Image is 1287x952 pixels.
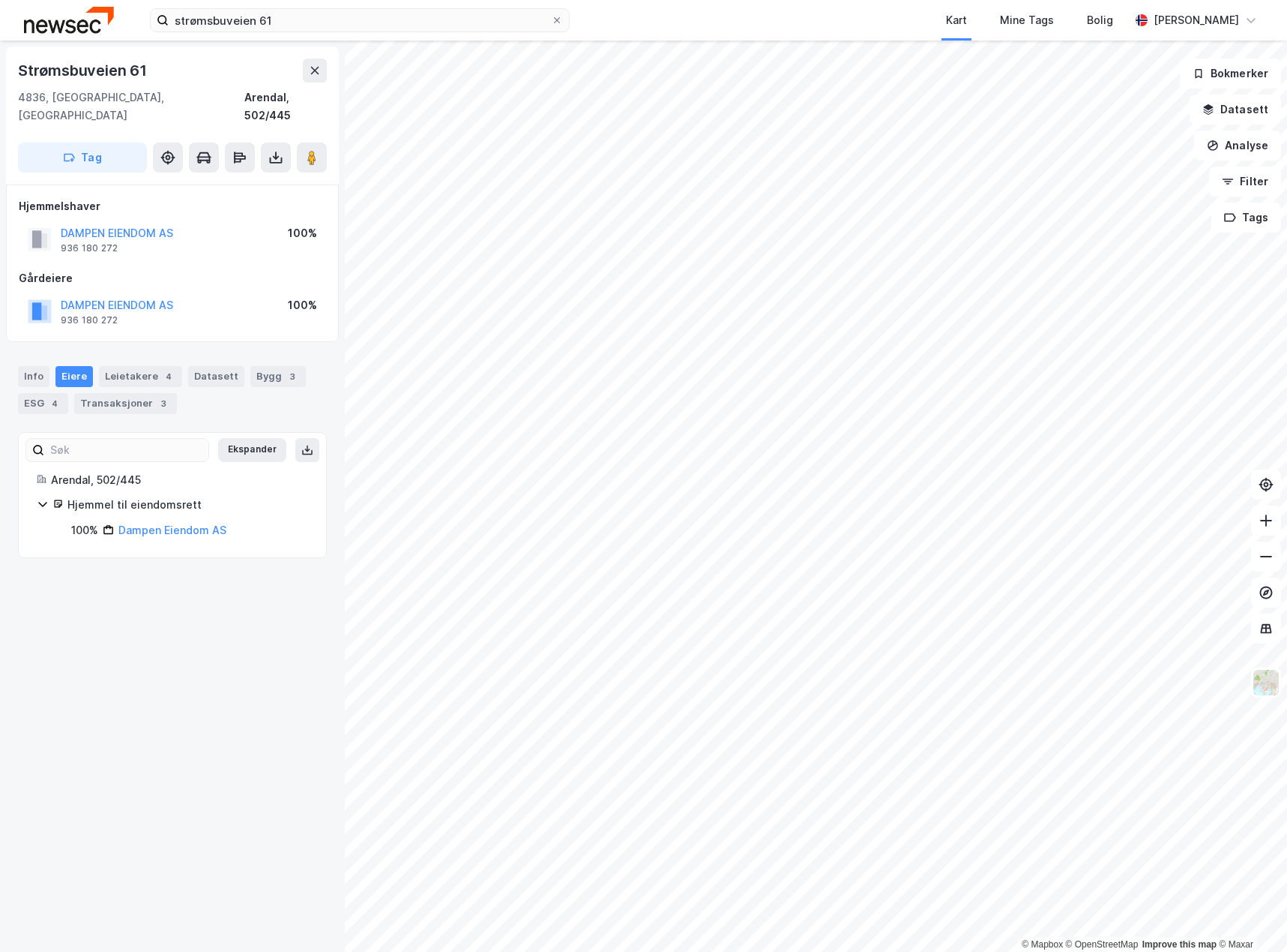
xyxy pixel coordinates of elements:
div: Hjemmel til eiendomsrett [67,496,308,514]
div: Eiere [55,366,93,387]
div: 100% [71,521,98,539]
button: Bokmerker [1180,59,1281,89]
div: Info [18,366,49,387]
img: newsec-logo.f6e21ccffca1b3a03d2d.png [24,7,114,33]
div: 3 [156,396,171,411]
img: Z [1252,668,1280,697]
div: 4 [47,396,62,411]
div: Datasett [188,366,244,387]
button: Filter [1209,167,1281,197]
div: 100% [288,224,317,242]
div: 4836, [GEOGRAPHIC_DATA], [GEOGRAPHIC_DATA] [18,89,244,125]
div: 936 180 272 [61,242,118,254]
input: Søk på adresse, matrikkel, gårdeiere, leietakere eller personer [169,9,551,32]
div: Arendal, 502/445 [244,89,327,125]
div: [PERSON_NAME] [1154,11,1239,29]
div: Bygg [250,366,306,387]
div: Bolig [1087,11,1113,29]
div: Mine Tags [1000,11,1054,29]
div: Arendal, 502/445 [51,471,308,489]
div: Leietakere [99,366,182,387]
div: 100% [288,296,317,314]
a: Mapbox [1022,939,1063,950]
div: 3 [285,369,300,384]
div: Hjemmelshaver [19,197,326,215]
div: 936 180 272 [61,314,118,326]
a: Dampen Eiendom AS [118,524,226,536]
div: 4 [161,369,176,384]
button: Analyse [1194,131,1281,161]
a: Improve this map [1142,939,1217,950]
div: Strømsbuveien 61 [18,59,150,83]
div: ESG [18,393,68,414]
button: Ekspander [218,438,286,462]
div: Kontrollprogram for chat [1212,880,1287,952]
div: Transaksjoner [74,393,177,414]
div: Kart [946,11,967,29]
button: Tags [1211,203,1281,233]
input: Søk [44,439,208,461]
a: OpenStreetMap [1066,939,1139,950]
button: Datasett [1190,95,1281,125]
button: Tag [18,143,147,173]
div: Gårdeiere [19,269,326,287]
iframe: Chat Widget [1212,880,1287,952]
